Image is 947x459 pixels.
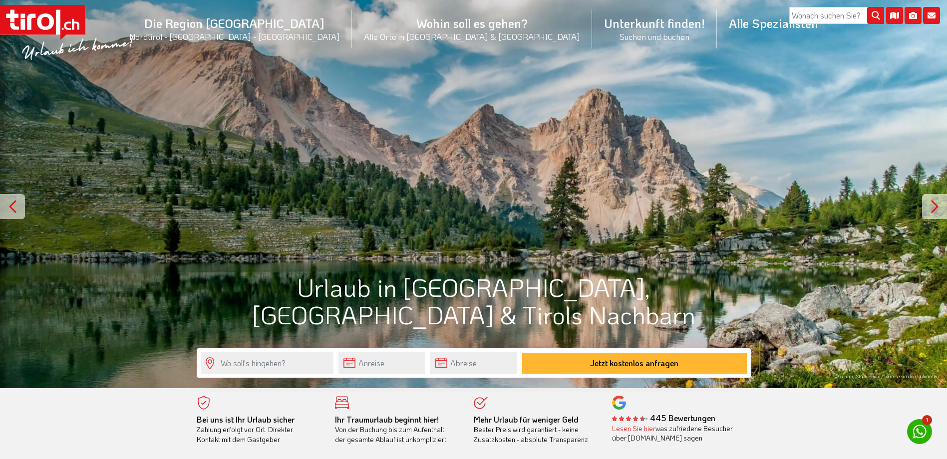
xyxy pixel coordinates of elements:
div: Zahlung erfolgt vor Ort. Direkter Kontakt mit dem Gastgeber [197,415,320,445]
button: Jetzt kostenlos anfragen [522,353,747,374]
input: Anreise [338,352,425,374]
input: Wo soll's hingehen? [201,352,333,374]
small: Nordtirol - [GEOGRAPHIC_DATA] - [GEOGRAPHIC_DATA] [129,31,340,42]
small: Alle Orte in [GEOGRAPHIC_DATA] & [GEOGRAPHIC_DATA] [364,31,580,42]
small: Suchen und buchen [604,31,705,42]
b: Bei uns ist Ihr Urlaub sicher [197,414,295,425]
input: Abreise [430,352,517,374]
a: Wohin soll es gehen?Alle Orte in [GEOGRAPHIC_DATA] & [GEOGRAPHIC_DATA] [352,4,592,53]
div: Von der Buchung bis zum Aufenthalt, der gesamte Ablauf ist unkompliziert [335,415,459,445]
b: Ihr Traumurlaub beginnt hier! [335,414,439,425]
input: Wonach suchen Sie? [789,7,884,24]
i: Fotogalerie [905,7,922,24]
span: 1 [922,415,932,425]
div: was zufriedene Besucher über [DOMAIN_NAME] sagen [612,424,736,443]
b: Mehr Urlaub für weniger Geld [474,414,579,425]
a: Alle Spezialisten [717,4,830,42]
i: Karte öffnen [886,7,903,24]
div: Bester Preis wird garantiert - keine Zusatzkosten - absolute Transparenz [474,415,598,445]
a: Die Region [GEOGRAPHIC_DATA]Nordtirol - [GEOGRAPHIC_DATA] - [GEOGRAPHIC_DATA] [117,4,352,53]
i: Kontakt [923,7,940,24]
a: Unterkunft finden!Suchen und buchen [592,4,717,53]
a: 1 [907,419,932,444]
b: - 445 Bewertungen [612,413,715,423]
a: Lesen Sie hier [612,424,655,433]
